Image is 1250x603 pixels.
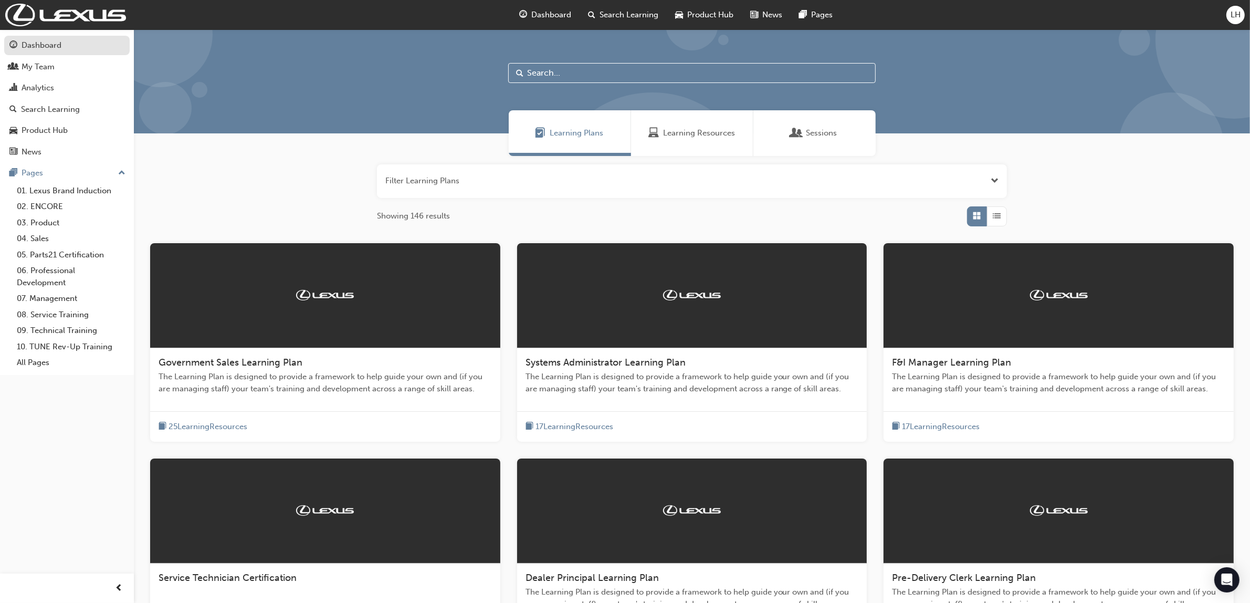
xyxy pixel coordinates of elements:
span: News [763,9,783,21]
a: Product Hub [4,121,130,140]
span: news-icon [751,8,759,22]
span: LH [1231,9,1241,21]
a: News [4,142,130,162]
a: SessionsSessions [753,110,876,156]
a: My Team [4,57,130,77]
a: 04. Sales [13,231,130,247]
div: My Team [22,61,55,73]
span: news-icon [9,148,17,157]
span: 25 Learning Resources [169,421,247,433]
span: 17 Learning Resources [902,421,980,433]
span: pages-icon [800,8,807,22]
img: Trak [296,290,354,300]
img: Trak [1030,290,1088,300]
a: 06. Professional Development [13,263,130,290]
span: guage-icon [9,41,17,50]
span: The Learning Plan is designed to provide a framework to help guide your own and (if you are manag... [526,371,859,394]
a: 02. ENCORE [13,199,130,215]
span: book-icon [159,420,166,433]
span: Product Hub [688,9,734,21]
span: Grid [973,210,981,222]
div: Pages [22,167,43,179]
a: 08. Service Training [13,307,130,323]
a: car-iconProduct Hub [667,4,742,26]
a: guage-iconDashboard [511,4,580,26]
img: Trak [663,290,721,300]
button: Pages [4,163,130,183]
span: Government Sales Learning Plan [159,357,302,368]
a: 10. TUNE Rev-Up Training [13,339,130,355]
a: TrakSystems Administrator Learning PlanThe Learning Plan is designed to provide a framework to he... [517,243,867,442]
span: book-icon [892,420,900,433]
span: search-icon [589,8,596,22]
span: car-icon [9,126,17,136]
img: Trak [1030,505,1088,516]
div: Analytics [22,82,54,94]
span: Sessions [792,127,802,139]
div: Dashboard [22,39,61,51]
input: Search... [508,63,876,83]
span: Pre-Delivery Clerk Learning Plan [892,572,1036,584]
a: Dashboard [4,36,130,55]
span: book-icon [526,420,533,433]
a: Learning PlansLearning Plans [509,110,631,156]
span: guage-icon [520,8,528,22]
a: Search Learning [4,100,130,119]
span: The Learning Plan is designed to provide a framework to help guide your own and (if you are manag... [892,371,1225,394]
span: prev-icon [115,582,123,595]
img: Trak [296,505,354,516]
span: Search [516,67,523,79]
a: search-iconSearch Learning [580,4,667,26]
span: pages-icon [9,169,17,178]
span: F&I Manager Learning Plan [892,357,1011,368]
a: TrakF&I Manager Learning PlanThe Learning Plan is designed to provide a framework to help guide y... [884,243,1234,442]
span: Service Technician Certification [159,572,297,584]
a: pages-iconPages [791,4,842,26]
a: All Pages [13,355,130,371]
button: Open the filter [991,175,999,187]
span: car-icon [676,8,684,22]
span: Learning Plans [535,127,546,139]
a: 07. Management [13,290,130,307]
a: news-iconNews [742,4,791,26]
span: people-icon [9,63,17,72]
span: chart-icon [9,84,17,93]
span: Pages [812,9,833,21]
button: book-icon17LearningResources [892,420,980,433]
a: Analytics [4,78,130,98]
span: Dealer Principal Learning Plan [526,572,659,584]
span: Sessions [806,127,837,139]
a: 03. Product [13,215,130,231]
span: 17 Learning Resources [535,421,613,433]
div: News [22,146,41,158]
button: book-icon17LearningResources [526,420,613,433]
div: Product Hub [22,124,68,137]
span: Showing 146 results [377,210,450,222]
span: Learning Plans [550,127,604,139]
span: The Learning Plan is designed to provide a framework to help guide your own and (if you are manag... [159,371,492,394]
img: Trak [5,4,126,26]
span: Learning Resources [663,127,735,139]
span: search-icon [9,105,17,115]
button: book-icon25LearningResources [159,420,247,433]
button: LH [1226,6,1245,24]
a: 01. Lexus Brand Induction [13,183,130,199]
span: up-icon [118,167,125,180]
span: Systems Administrator Learning Plan [526,357,686,368]
a: TrakGovernment Sales Learning PlanThe Learning Plan is designed to provide a framework to help gu... [150,243,500,442]
div: Search Learning [21,103,80,116]
div: Open Intercom Messenger [1214,567,1240,592]
button: DashboardMy TeamAnalyticsSearch LearningProduct HubNews [4,34,130,163]
a: Learning ResourcesLearning Resources [631,110,753,156]
span: Dashboard [532,9,572,21]
a: 09. Technical Training [13,323,130,339]
a: 05. Parts21 Certification [13,247,130,263]
span: List [993,210,1001,222]
span: Search Learning [600,9,659,21]
span: Learning Resources [648,127,659,139]
img: Trak [663,505,721,516]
